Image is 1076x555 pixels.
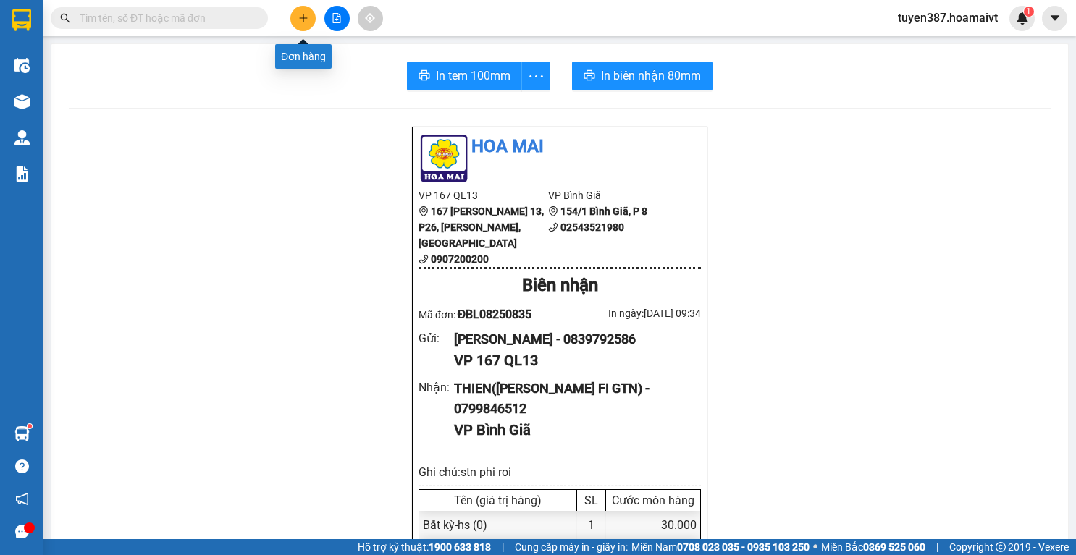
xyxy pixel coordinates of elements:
[407,62,522,90] button: printerIn tem 100mm
[358,539,491,555] span: Hỗ trợ kỹ thuật:
[548,206,558,216] span: environment
[419,187,548,203] li: VP 167 QL13
[419,69,430,83] span: printer
[454,349,689,372] div: VP 167 QL13
[28,424,32,428] sup: 1
[429,541,491,553] strong: 1900 633 818
[419,272,701,300] div: Biên nhận
[677,541,810,553] strong: 0708 023 035 - 0935 103 250
[610,493,697,507] div: Cước món hàng
[502,539,504,555] span: |
[1024,7,1034,17] sup: 1
[522,67,550,85] span: more
[581,493,602,507] div: SL
[454,329,689,349] div: [PERSON_NAME] - 0839792586
[14,58,30,73] img: warehouse-icon
[572,62,713,90] button: printerIn biên nhận 80mm
[548,187,678,203] li: VP Bình Giã
[436,67,510,85] span: In tem 100mm
[12,9,31,31] img: logo-vxr
[584,69,595,83] span: printer
[936,539,938,555] span: |
[821,539,925,555] span: Miền Bắc
[548,222,558,232] span: phone
[631,539,810,555] span: Miền Nam
[521,62,550,90] button: more
[863,541,925,553] strong: 0369 525 060
[454,378,689,420] div: THIEN([PERSON_NAME] FI GTN) - 0799846512
[560,305,701,321] div: In ngày: [DATE] 09:34
[14,426,30,441] img: warehouse-icon
[419,329,454,347] div: Gửi :
[431,253,489,265] b: 0907200200
[458,308,532,321] span: ĐBL08250835
[423,518,487,532] span: Bất kỳ - hs (0)
[14,166,30,182] img: solution-icon
[15,492,29,506] span: notification
[601,67,701,85] span: In biên nhận 80mm
[560,221,624,233] b: 02543521980
[419,133,701,161] li: Hoa Mai
[1048,12,1062,25] span: caret-down
[419,133,469,184] img: logo.jpg
[606,511,700,539] div: 30.000
[1026,7,1031,17] span: 1
[419,206,544,249] b: 167 [PERSON_NAME] 13, P26, [PERSON_NAME], [GEOGRAPHIC_DATA]
[1042,6,1067,31] button: caret-down
[290,6,316,31] button: plus
[886,9,1009,27] span: tuyen387.hoamaivt
[275,44,332,69] div: Đơn hàng
[298,13,308,23] span: plus
[1016,12,1029,25] img: icon-new-feature
[324,6,350,31] button: file-add
[332,13,342,23] span: file-add
[577,511,606,539] div: 1
[419,463,701,481] div: Ghi chú: stn phi roi
[419,206,429,216] span: environment
[365,13,375,23] span: aim
[419,305,560,323] div: Mã đơn:
[423,493,573,507] div: Tên (giá trị hàng)
[15,459,29,473] span: question-circle
[60,13,70,23] span: search
[358,6,383,31] button: aim
[14,94,30,109] img: warehouse-icon
[419,378,454,397] div: Nhận :
[813,544,817,550] span: ⚪️
[80,10,251,26] input: Tìm tên, số ĐT hoặc mã đơn
[560,206,647,217] b: 154/1 Bình Giã, P 8
[419,254,429,264] span: phone
[15,525,29,538] span: message
[515,539,628,555] span: Cung cấp máy in - giấy in:
[14,130,30,145] img: warehouse-icon
[454,419,689,441] div: VP Bình Giã
[996,542,1006,552] span: copyright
